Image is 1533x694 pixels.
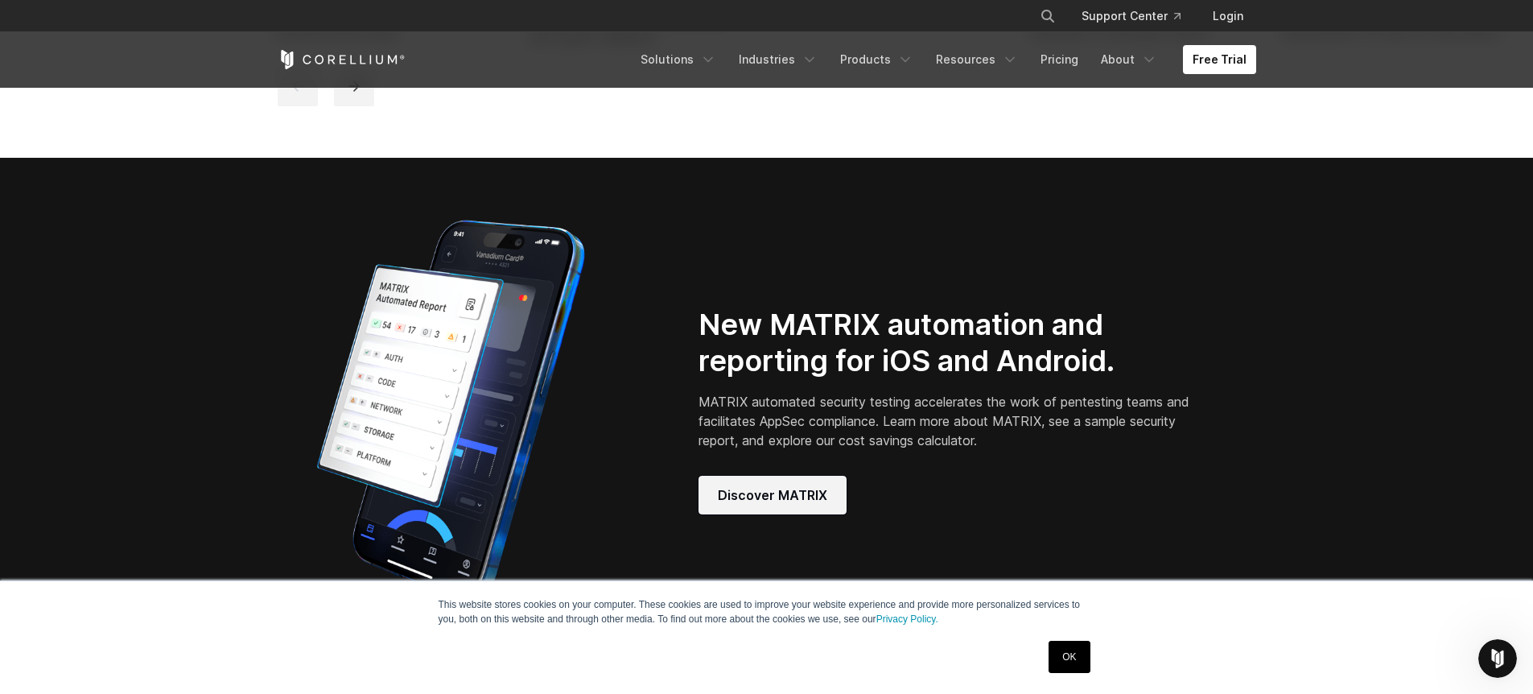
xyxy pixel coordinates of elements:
[876,613,938,625] a: Privacy Policy.
[718,485,827,505] span: Discover MATRIX
[439,597,1095,626] p: This website stores cookies on your computer. These cookies are used to improve your website expe...
[926,45,1028,74] a: Resources
[1478,639,1517,678] iframe: Intercom live chat
[699,307,1195,379] h2: New MATRIX automation and reporting for iOS and Android.
[1091,45,1167,74] a: About
[1069,2,1193,31] a: Support Center
[1031,45,1088,74] a: Pricing
[1033,2,1062,31] button: Search
[278,50,406,69] a: Corellium Home
[699,392,1195,450] p: MATRIX automated security testing accelerates the work of pentesting teams and facilitates AppSec...
[1049,641,1090,673] a: OK
[729,45,827,74] a: Industries
[1020,2,1256,31] div: Navigation Menu
[1183,45,1256,74] a: Free Trial
[631,45,726,74] a: Solutions
[830,45,923,74] a: Products
[699,476,847,514] a: Discover MATRIX
[278,209,624,612] img: Corellium_MATRIX_Hero_1_1x
[1200,2,1256,31] a: Login
[631,45,1256,74] div: Navigation Menu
